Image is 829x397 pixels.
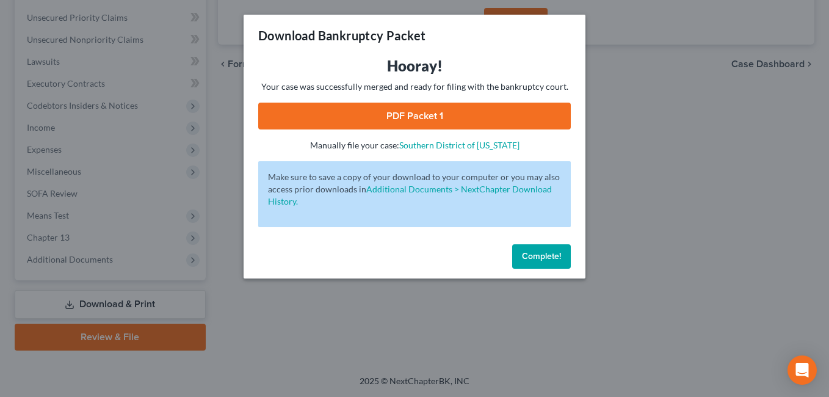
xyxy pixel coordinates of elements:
p: Manually file your case: [258,139,571,151]
h3: Download Bankruptcy Packet [258,27,425,44]
p: Your case was successfully merged and ready for filing with the bankruptcy court. [258,81,571,93]
a: Additional Documents > NextChapter Download History. [268,184,552,206]
a: Southern District of [US_STATE] [399,140,519,150]
span: Complete! [522,251,561,261]
a: PDF Packet 1 [258,103,571,129]
button: Complete! [512,244,571,269]
h3: Hooray! [258,56,571,76]
p: Make sure to save a copy of your download to your computer or you may also access prior downloads in [268,171,561,208]
div: Open Intercom Messenger [787,355,817,385]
